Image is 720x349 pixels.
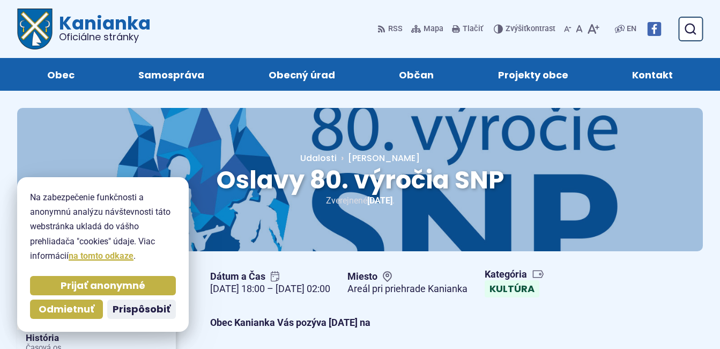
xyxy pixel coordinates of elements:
img: Prejsť na domovskú stránku [17,9,53,49]
a: Obec [26,58,96,91]
span: Kontakt [632,58,673,91]
span: Projekty obce [498,58,568,91]
span: Dátum a Čas [210,271,330,283]
span: Miesto [347,271,467,283]
span: Kanianka [53,14,151,42]
button: Tlačiť [450,18,485,40]
button: Zmenšiť veľkosť písma [562,18,574,40]
a: na tomto odkaze [69,251,133,261]
span: RSS [388,23,403,35]
img: Prejsť na Facebook stránku [647,22,661,36]
button: Zvýšiťkontrast [494,18,558,40]
a: Projekty obce [477,58,590,91]
span: EN [627,23,636,35]
span: Občan [399,58,434,91]
span: Oslavy 80. výročia SNP [216,163,504,197]
a: [PERSON_NAME] [337,152,420,164]
a: Občan [378,58,456,91]
button: Prijať anonymné [30,276,176,295]
span: Kategória [485,268,544,281]
figcaption: Areál pri priehrade Kanianka [347,283,467,295]
a: Logo Kanianka, prejsť na domovskú stránku. [17,9,151,49]
a: Mapa [409,18,446,40]
span: Mapa [424,23,443,35]
span: Prispôsobiť [113,303,170,316]
p: Na zabezpečenie funkčnosti a anonymnú analýzu návštevnosti táto webstránka ukladá do vášho prehli... [30,190,176,263]
span: [DATE] [367,195,392,206]
span: Obecný úrad [269,58,335,91]
a: Udalosti [300,152,337,164]
span: Odmietnuť [39,303,94,316]
span: Tlačiť [463,25,483,34]
figcaption: [DATE] 18:00 – [DATE] 02:00 [210,283,330,295]
p: Zverejnené . [51,193,669,208]
span: Oficiálne stránky [59,32,151,42]
span: Obec [47,58,75,91]
a: Kontakt [611,58,695,91]
a: RSS [377,18,405,40]
strong: Obec Kanianka Vás pozýva [DATE] na [210,317,370,328]
span: Prijať anonymné [61,280,145,292]
span: Zvýšiť [506,24,526,33]
span: [PERSON_NAME] [348,152,420,164]
a: Kultúra [485,280,539,297]
span: kontrast [506,25,555,34]
button: Zväčšiť veľkosť písma [585,18,602,40]
button: Prispôsobiť [107,300,176,319]
a: Obecný úrad [247,58,357,91]
a: Samospráva [117,58,226,91]
button: Odmietnuť [30,300,103,319]
button: Nastaviť pôvodnú veľkosť písma [574,18,585,40]
a: EN [625,23,639,35]
span: Samospráva [138,58,204,91]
